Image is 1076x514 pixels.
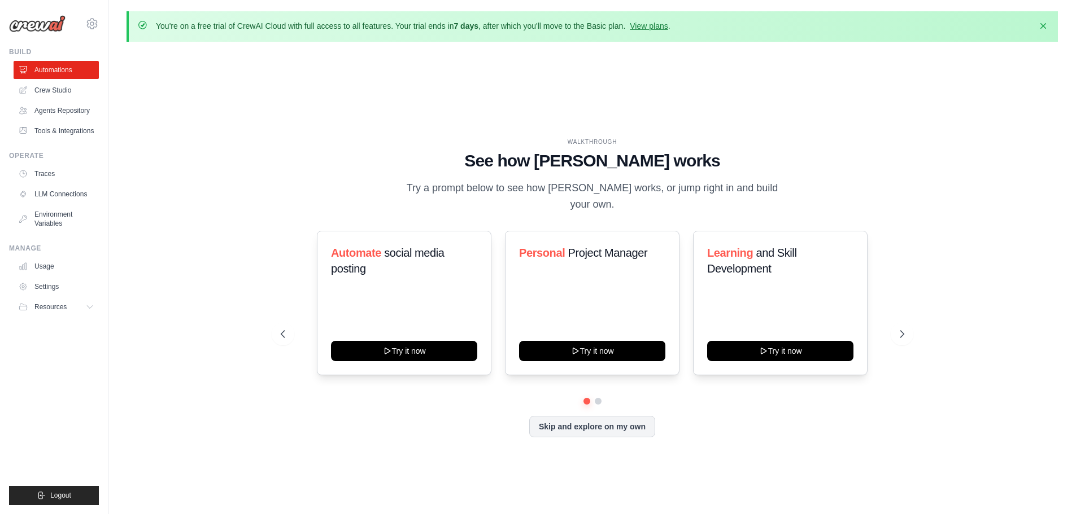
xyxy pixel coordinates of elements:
[331,341,477,361] button: Try it now
[707,341,853,361] button: Try it now
[34,302,67,311] span: Resources
[403,180,782,213] p: Try a prompt below to see how [PERSON_NAME] works, or jump right in and build your own.
[9,151,99,160] div: Operate
[630,21,668,30] a: View plans
[14,81,99,99] a: Crew Studio
[14,102,99,120] a: Agents Repository
[9,47,99,56] div: Build
[9,15,66,32] img: Logo
[14,278,99,296] a: Settings
[14,61,99,79] a: Automations
[14,122,99,140] a: Tools & Integrations
[14,205,99,232] a: Environment Variables
[50,491,71,500] span: Logout
[281,138,904,146] div: WALKTHROUGH
[14,165,99,183] a: Traces
[331,247,445,275] span: social media posting
[281,151,904,171] h1: See how [PERSON_NAME] works
[519,341,665,361] button: Try it now
[331,247,381,259] span: Automate
[9,486,99,505] button: Logout
[707,247,753,259] span: Learning
[454,21,478,30] strong: 7 days
[14,185,99,203] a: LLM Connections
[156,20,670,32] p: You're on a free trial of CrewAI Cloud with full access to all features. Your trial ends in , aft...
[14,298,99,316] button: Resources
[519,247,565,259] span: Personal
[568,247,647,259] span: Project Manager
[14,257,99,275] a: Usage
[9,244,99,253] div: Manage
[529,416,655,437] button: Skip and explore on my own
